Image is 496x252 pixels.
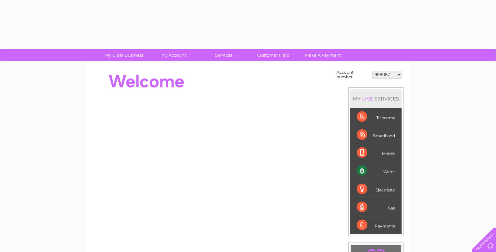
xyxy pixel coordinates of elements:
div: Mobile [357,144,395,162]
div: LIVE [361,96,374,102]
a: My Account [147,49,201,61]
div: Payments [357,216,395,234]
div: MY SERVICES [350,89,402,108]
div: Gas [357,198,395,216]
div: Electricity [357,180,395,198]
a: Customer Help [246,49,300,61]
td: Account number [335,68,371,81]
div: Broadband [357,126,395,144]
a: Make A Payment [296,49,350,61]
a: Services [197,49,251,61]
div: Water [357,162,395,180]
div: Telecoms [357,108,395,126]
a: My Clear Business [97,49,151,61]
